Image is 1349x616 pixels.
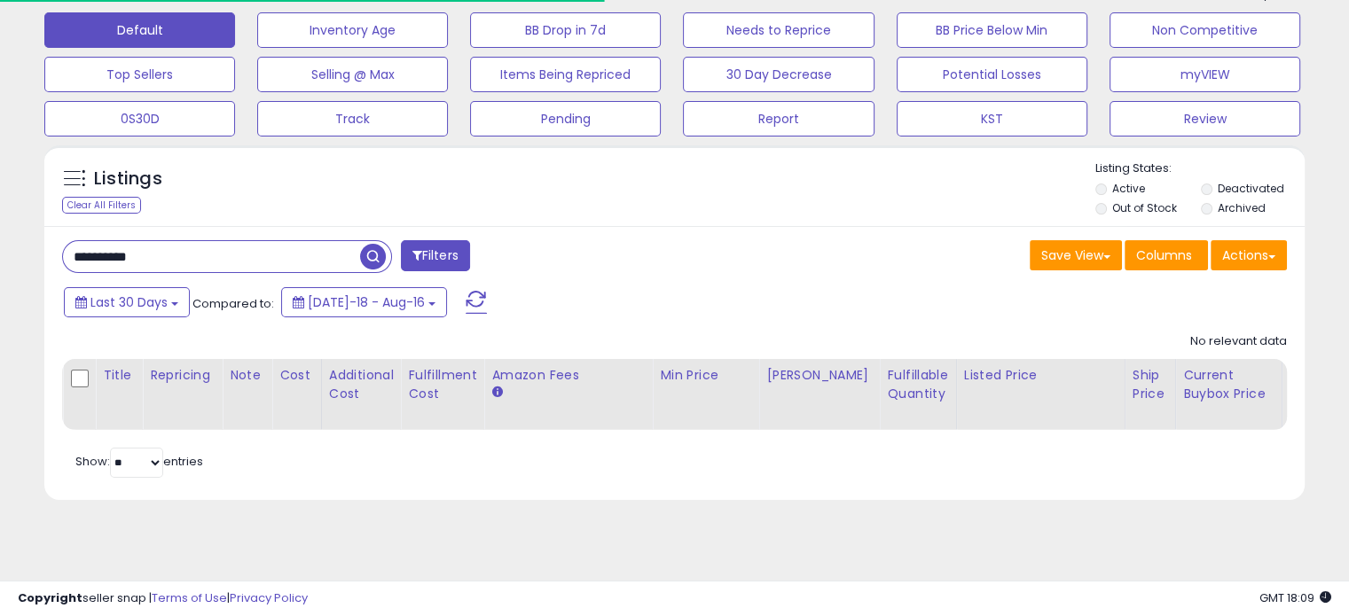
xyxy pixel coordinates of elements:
[470,57,661,92] button: Items Being Repriced
[683,57,874,92] button: 30 Day Decrease
[18,589,82,606] strong: Copyright
[1211,240,1287,270] button: Actions
[75,453,203,470] span: Show: entries
[897,101,1087,136] button: KST
[1259,589,1331,606] span: 2025-09-16 18:09 GMT
[470,12,661,48] button: BB Drop in 7d
[1217,200,1265,215] label: Archived
[279,366,314,385] div: Cost
[683,12,874,48] button: Needs to Reprice
[1136,246,1192,264] span: Columns
[1110,57,1300,92] button: myVIEW
[1183,366,1274,403] div: Current Buybox Price
[1217,181,1283,196] label: Deactivated
[1125,240,1208,270] button: Columns
[1133,366,1168,403] div: Ship Price
[64,287,190,317] button: Last 30 Days
[660,366,751,385] div: Min Price
[62,197,141,214] div: Clear All Filters
[18,590,308,607] div: seller snap | |
[401,240,470,271] button: Filters
[887,366,948,403] div: Fulfillable Quantity
[257,12,448,48] button: Inventory Age
[491,366,645,385] div: Amazon Fees
[1190,333,1287,350] div: No relevant data
[1030,240,1122,270] button: Save View
[766,366,872,385] div: [PERSON_NAME]
[230,366,264,385] div: Note
[964,366,1118,385] div: Listed Price
[1095,160,1305,177] p: Listing States:
[308,293,425,311] span: [DATE]-18 - Aug-16
[257,57,448,92] button: Selling @ Max
[44,12,235,48] button: Default
[408,366,476,403] div: Fulfillment Cost
[329,366,394,403] div: Additional Cost
[257,101,448,136] button: Track
[897,12,1087,48] button: BB Price Below Min
[1112,200,1177,215] label: Out of Stock
[103,366,135,385] div: Title
[1112,181,1145,196] label: Active
[1110,101,1300,136] button: Review
[897,57,1087,92] button: Potential Losses
[44,101,235,136] button: 0S30D
[470,101,661,136] button: Pending
[230,589,308,606] a: Privacy Policy
[152,589,227,606] a: Terms of Use
[150,366,215,385] div: Repricing
[491,385,502,401] small: Amazon Fees.
[94,167,162,191] h5: Listings
[683,101,874,136] button: Report
[90,293,168,311] span: Last 30 Days
[44,57,235,92] button: Top Sellers
[192,295,274,312] span: Compared to:
[281,287,447,317] button: [DATE]-18 - Aug-16
[1110,12,1300,48] button: Non Competitive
